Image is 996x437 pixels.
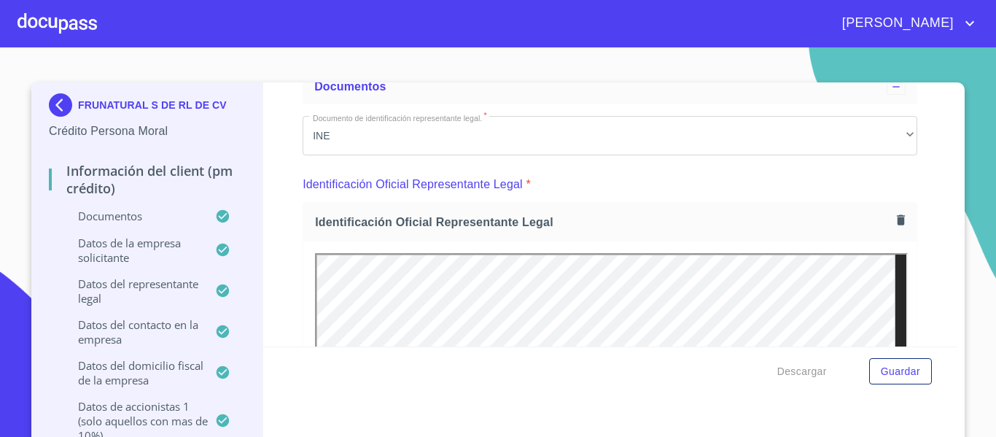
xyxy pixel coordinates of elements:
div: INE [303,116,917,155]
span: [PERSON_NAME] [831,12,961,35]
img: Docupass spot blue [49,93,78,117]
button: account of current user [831,12,979,35]
p: Identificación Oficial Representante Legal [303,176,523,193]
span: Documentos [314,80,386,93]
p: Datos del representante legal [49,276,215,306]
span: Guardar [881,363,920,381]
span: Identificación Oficial Representante Legal [315,214,891,230]
button: Guardar [869,358,932,385]
span: Descargar [777,363,827,381]
p: Datos del contacto en la empresa [49,317,215,347]
p: Crédito Persona Moral [49,123,245,140]
p: Documentos [49,209,215,223]
div: Documentos [303,69,917,104]
p: Información del Client (PM crédito) [49,162,245,197]
button: Descargar [771,358,833,385]
p: Datos de la empresa solicitante [49,236,215,265]
p: Datos del domicilio fiscal de la empresa [49,358,215,387]
div: FRUNATURAL S DE RL DE CV [49,93,245,123]
p: FRUNATURAL S DE RL DE CV [78,99,227,111]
